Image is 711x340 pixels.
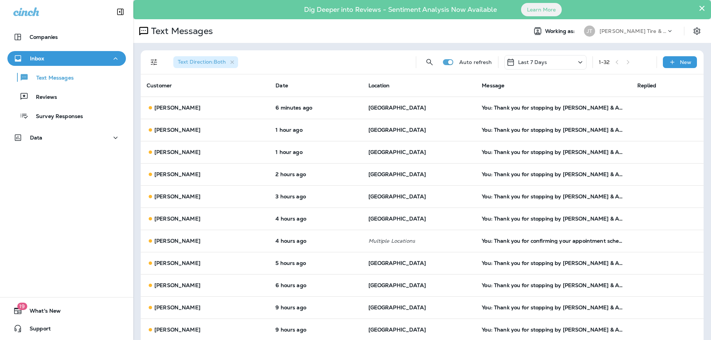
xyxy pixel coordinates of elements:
[110,4,131,19] button: Collapse Sidebar
[276,105,356,111] p: Oct 9, 2025 04:59 PM
[482,216,625,222] div: You: Thank you for stopping by Jensen Tire & Auto - North 90th Street. Please take 30 seconds to ...
[482,82,504,89] span: Message
[698,2,705,14] button: Close
[690,24,704,38] button: Settings
[17,303,27,310] span: 19
[276,216,356,222] p: Oct 9, 2025 12:59 PM
[148,26,213,37] p: Text Messages
[7,89,126,104] button: Reviews
[7,303,126,318] button: 19What's New
[368,215,426,222] span: [GEOGRAPHIC_DATA]
[276,304,356,310] p: Oct 9, 2025 08:03 AM
[154,327,200,333] p: [PERSON_NAME]
[276,282,356,288] p: Oct 9, 2025 10:59 AM
[482,260,625,266] div: You: Thank you for stopping by Jensen Tire & Auto - North 90th Street. Please take 30 seconds to ...
[276,149,356,155] p: Oct 9, 2025 03:58 PM
[482,327,625,333] div: You: Thank you for stopping by Jensen Tire & Auto - North 90th Street. Please take 30 seconds to ...
[276,193,356,199] p: Oct 9, 2025 01:58 PM
[518,59,547,65] p: Last 7 Days
[482,105,625,111] div: You: Thank you for stopping by Jensen Tire & Auto - North 90th Street. Please take 30 seconds to ...
[276,171,356,177] p: Oct 9, 2025 02:58 PM
[29,113,83,120] p: Survey Responses
[154,193,200,199] p: [PERSON_NAME]
[7,130,126,145] button: Data
[22,326,51,334] span: Support
[30,34,58,40] p: Companies
[283,9,518,11] p: Dig Deeper into Reviews - Sentiment Analysis Now Available
[680,59,691,65] p: New
[276,327,356,333] p: Oct 9, 2025 08:03 AM
[600,28,666,34] p: [PERSON_NAME] Tire & Auto
[422,55,437,70] button: Search Messages
[482,304,625,310] div: You: Thank you for stopping by Jensen Tire & Auto - North 90th Street. Please take 30 seconds to ...
[368,149,426,155] span: [GEOGRAPHIC_DATA]
[154,260,200,266] p: [PERSON_NAME]
[30,135,43,141] p: Data
[599,59,610,65] div: 1 - 32
[482,127,625,133] div: You: Thank you for stopping by Jensen Tire & Auto - North 90th Street. Please take 30 seconds to ...
[368,171,426,178] span: [GEOGRAPHIC_DATA]
[521,3,562,16] button: Learn More
[154,238,200,244] p: [PERSON_NAME]
[482,282,625,288] div: You: Thank you for stopping by Jensen Tire & Auto - North 90th Street. Please take 30 seconds to ...
[276,82,288,89] span: Date
[154,105,200,111] p: [PERSON_NAME]
[368,260,426,266] span: [GEOGRAPHIC_DATA]
[154,149,200,155] p: [PERSON_NAME]
[154,282,200,288] p: [PERSON_NAME]
[7,51,126,66] button: Inbox
[482,238,625,244] div: You: Thank you for confirming your appointment scheduled for 10/10/2025 9:00 AM with North 90th S...
[368,193,426,200] span: [GEOGRAPHIC_DATA]
[154,216,200,222] p: [PERSON_NAME]
[7,321,126,336] button: Support
[368,304,426,311] span: [GEOGRAPHIC_DATA]
[368,82,390,89] span: Location
[276,127,356,133] p: Oct 9, 2025 03:58 PM
[173,56,238,68] div: Text Direction:Both
[482,171,625,177] div: You: Thank you for stopping by Jensen Tire & Auto - North 90th Street. Please take 30 seconds to ...
[29,75,74,82] p: Text Messages
[545,28,577,34] span: Working as:
[29,94,57,101] p: Reviews
[154,127,200,133] p: [PERSON_NAME]
[147,82,172,89] span: Customer
[276,238,356,244] p: Oct 9, 2025 12:12 PM
[459,59,492,65] p: Auto refresh
[7,30,126,44] button: Companies
[482,149,625,155] div: You: Thank you for stopping by Jensen Tire & Auto - North 90th Street. Please take 30 seconds to ...
[147,55,161,70] button: Filters
[368,238,470,244] p: Multiple Locations
[154,171,200,177] p: [PERSON_NAME]
[584,26,595,37] div: JT
[276,260,356,266] p: Oct 9, 2025 11:59 AM
[368,127,426,133] span: [GEOGRAPHIC_DATA]
[368,104,426,111] span: [GEOGRAPHIC_DATA]
[154,304,200,310] p: [PERSON_NAME]
[368,326,426,333] span: [GEOGRAPHIC_DATA]
[482,193,625,199] div: You: Thank you for stopping by Jensen Tire & Auto - North 90th Street. Please take 30 seconds to ...
[368,282,426,289] span: [GEOGRAPHIC_DATA]
[637,82,657,89] span: Replied
[178,58,226,65] span: Text Direction : Both
[30,55,44,61] p: Inbox
[7,70,126,85] button: Text Messages
[7,108,126,124] button: Survey Responses
[22,308,61,317] span: What's New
